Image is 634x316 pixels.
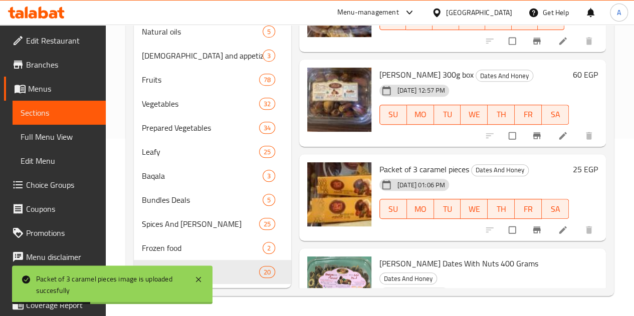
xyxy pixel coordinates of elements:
[503,32,524,51] span: Select to update
[263,242,275,254] div: items
[542,199,569,219] button: SA
[526,125,550,147] button: Branch-specific-item
[263,195,275,205] span: 5
[558,36,570,46] a: Edit menu item
[558,225,570,235] a: Edit menu item
[542,13,560,28] span: SA
[503,220,524,239] span: Select to update
[26,35,98,47] span: Edit Restaurant
[134,20,291,44] div: Natural oils5
[461,105,488,125] button: WE
[4,77,106,101] a: Menus
[21,155,98,167] span: Edit Menu
[573,68,598,82] h6: 60 EGP
[379,162,469,177] span: Packet of 3 caramel pieces
[4,197,106,221] a: Coupons
[488,199,515,219] button: TH
[134,140,291,164] div: Leafy25
[13,101,106,125] a: Sections
[263,51,275,61] span: 3
[26,251,98,263] span: Menu disclaimer
[542,105,569,125] button: SA
[578,30,602,52] button: delete
[142,194,263,206] span: Bundles Deals
[384,13,402,28] span: SU
[259,122,275,134] div: items
[519,202,538,216] span: FR
[492,202,511,216] span: TH
[446,7,512,18] div: [GEOGRAPHIC_DATA]
[21,107,98,119] span: Sections
[142,146,259,158] span: Leafy
[384,107,403,122] span: SU
[379,105,407,125] button: SU
[4,221,106,245] a: Promotions
[26,59,98,71] span: Branches
[578,219,602,241] button: delete
[380,273,437,284] span: Dates And Honey
[260,123,275,133] span: 34
[13,125,106,149] a: Full Menu View
[142,122,259,134] div: Prepared Vegetables
[379,199,407,219] button: SU
[461,199,488,219] button: WE
[573,162,598,176] h6: 25 EGP
[134,212,291,236] div: Spices And [PERSON_NAME]25
[263,170,275,182] div: items
[36,273,184,296] div: Packet of 3 caramel pieces image is uploaded succesfully
[4,29,106,53] a: Edit Restaurant
[21,131,98,143] span: Full Menu View
[526,219,550,241] button: Branch-specific-item
[465,202,484,216] span: WE
[263,171,275,181] span: 3
[134,92,291,116] div: Vegetables32
[472,164,528,176] span: Dates And Honey
[307,162,371,226] img: Packet of 3 caramel pieces
[26,227,98,239] span: Promotions
[411,202,430,216] span: MO
[393,86,449,95] span: [DATE] 12:57 PM
[259,98,275,110] div: items
[263,194,275,206] div: items
[465,107,484,122] span: WE
[4,245,106,269] a: Menu disclaimer
[4,269,106,293] a: Upsell
[438,202,457,216] span: TU
[438,107,457,122] span: TU
[134,188,291,212] div: Bundles Deals5
[263,26,275,38] div: items
[260,219,275,229] span: 25
[434,105,461,125] button: TU
[259,146,275,158] div: items
[259,218,275,230] div: items
[142,218,259,230] span: Spices And [PERSON_NAME]
[379,67,474,82] span: [PERSON_NAME] 300g box
[134,164,291,188] div: Baqala3
[28,83,98,95] span: Menus
[546,107,565,122] span: SA
[515,105,542,125] button: FR
[519,107,538,122] span: FR
[260,99,275,109] span: 32
[13,149,106,173] a: Edit Menu
[142,242,263,254] span: Frozen food
[259,74,275,86] div: items
[134,68,291,92] div: Fruits78
[379,256,538,271] span: [PERSON_NAME] Dates With Nuts 400 Grams
[134,116,291,140] div: Prepared Vegetables34
[263,50,275,62] div: items
[26,203,98,215] span: Coupons
[4,173,106,197] a: Choice Groups
[134,44,291,68] div: [DEMOGRAPHIC_DATA] and appetizers3
[407,199,434,219] button: MO
[142,26,263,38] span: Natural oils
[410,13,429,28] span: MO
[142,74,259,86] span: Fruits
[259,266,275,278] div: items
[142,98,259,110] span: Vegetables
[411,107,430,122] span: MO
